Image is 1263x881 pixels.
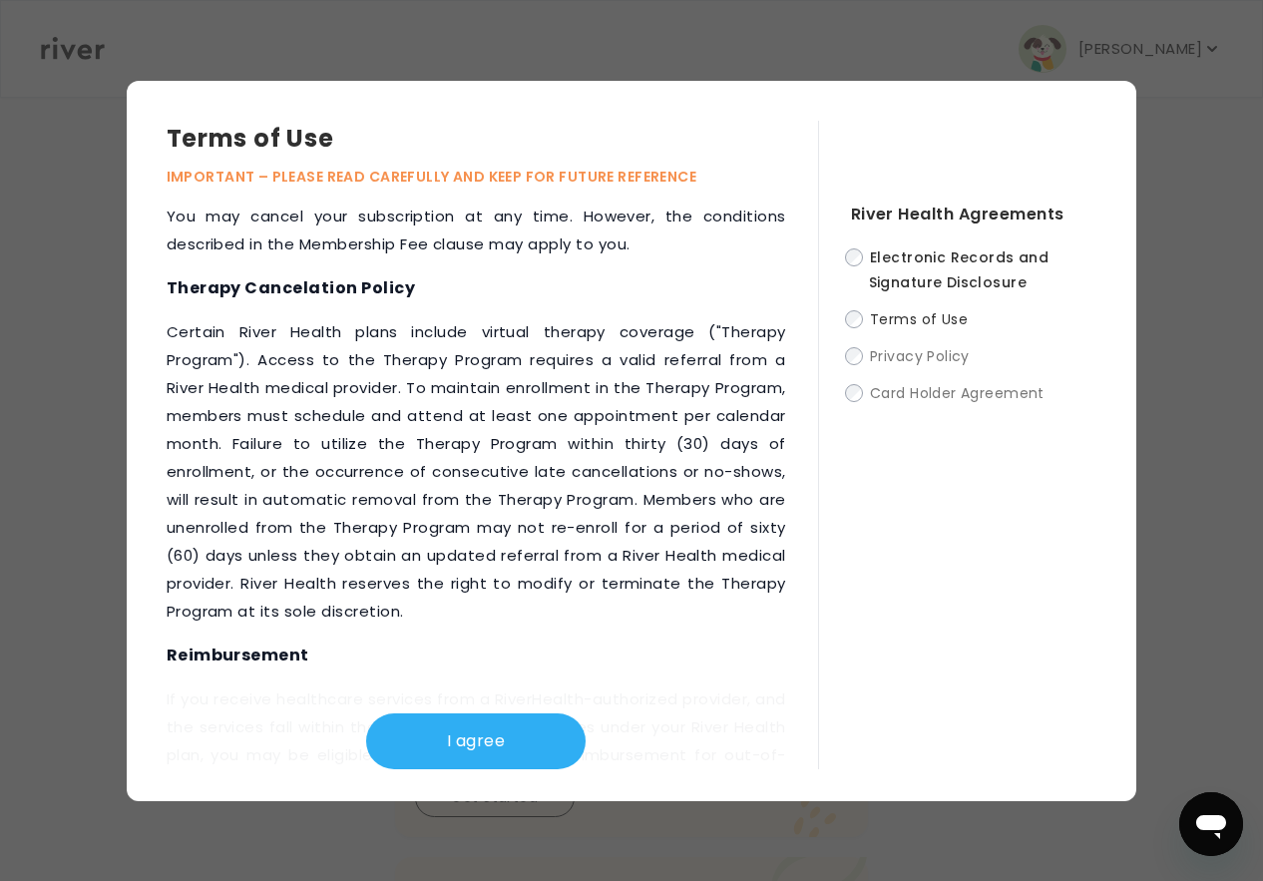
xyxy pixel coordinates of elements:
span: Card Holder Agreement [870,383,1045,403]
button: I agree [366,713,586,769]
h4: River Health Agreements [851,201,1097,228]
span: Terms of Use [870,309,968,329]
p: ‍Certain River Health plans include virtual therapy coverage ("Therapy Program"). Access to the T... [167,318,786,626]
h4: Therapy Cancelation Policy [167,274,786,302]
span: Privacy Policy [870,346,970,366]
span: Electronic Records and Signature Disclosure [869,247,1050,292]
iframe: Button to launch messaging window [1179,792,1243,856]
p: ‍You may cancel your subscription at any time. However, the conditions described in the Membershi... [167,203,786,258]
p: IMPORTANT – PLEASE READ CAREFULLY AND KEEP FOR FUTURE REFERENCE [167,165,818,189]
h4: Reimbursement [167,642,786,669]
h3: Terms of Use [167,121,818,157]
